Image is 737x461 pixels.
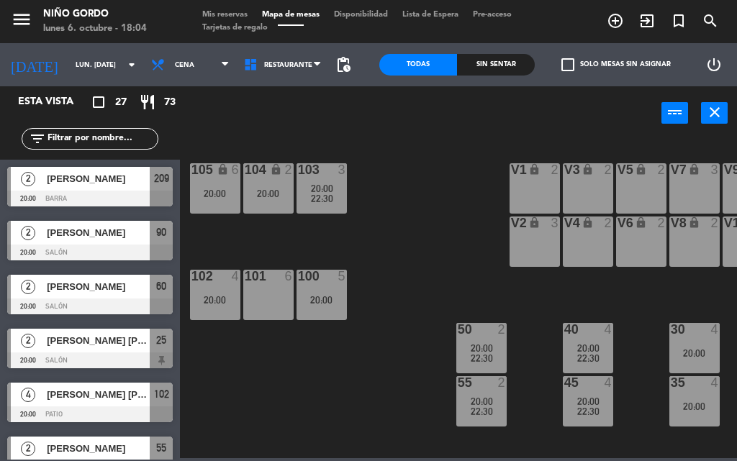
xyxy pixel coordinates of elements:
[298,270,299,283] div: 100
[577,406,600,417] span: 22:30
[670,12,687,29] i: turned_in_not
[395,11,466,19] span: Lista de Espera
[284,163,293,176] div: 2
[511,216,512,229] div: V2
[21,388,35,402] span: 4
[264,61,312,69] span: Restaurante
[191,270,192,283] div: 102
[661,102,688,124] button: power_input
[666,104,684,121] i: power_input
[604,163,612,176] div: 2
[471,352,493,364] span: 22:30
[635,163,647,175] i: lock
[669,401,720,411] div: 20:00
[156,439,166,457] span: 55
[123,56,140,73] i: arrow_drop_down
[577,352,600,364] span: 22:30
[231,163,240,176] div: 6
[243,188,294,198] div: 20:00
[471,396,493,407] span: 20:00
[156,332,166,349] span: 25
[164,94,176,111] span: 73
[90,93,107,111] i: crop_square
[11,9,32,35] button: menu
[705,56,723,73] i: power_settings_new
[338,163,346,176] div: 3
[21,226,35,240] span: 2
[195,24,275,32] span: Tarjetas de regalo
[255,11,327,19] span: Mapa de mesas
[564,323,565,336] div: 40
[311,183,333,194] span: 20:00
[582,163,594,175] i: lock
[618,163,618,176] div: V5
[564,376,565,389] div: 45
[297,295,347,305] div: 20:00
[551,216,559,229] div: 3
[457,54,535,76] div: Sin sentar
[115,94,127,111] span: 27
[231,270,240,283] div: 4
[604,323,612,336] div: 4
[47,333,150,348] span: [PERSON_NAME] [PERSON_NAME]
[657,216,666,229] div: 2
[701,102,728,124] button: close
[311,193,333,204] span: 22:30
[466,11,519,19] span: Pre-acceso
[604,376,612,389] div: 4
[139,93,156,111] i: restaurant
[528,216,541,229] i: lock
[190,188,240,198] div: 20:00
[471,342,493,354] span: 20:00
[511,163,512,176] div: V1
[327,11,395,19] span: Disponibilidad
[706,104,723,121] i: close
[635,216,647,229] i: lock
[43,22,147,36] div: lunes 6. octubre - 18:04
[638,12,656,29] i: exit_to_app
[702,12,719,29] i: search
[21,334,35,348] span: 2
[688,216,700,229] i: lock
[564,163,565,176] div: V3
[284,270,293,283] div: 6
[29,130,46,147] i: filter_list
[379,54,457,76] div: Todas
[47,171,150,186] span: [PERSON_NAME]
[669,348,720,358] div: 20:00
[497,323,506,336] div: 2
[190,295,240,305] div: 20:00
[471,406,493,417] span: 22:30
[551,163,559,176] div: 2
[561,58,671,71] label: Solo mesas sin asignar
[43,7,147,22] div: Niño Gordo
[156,278,166,295] span: 60
[154,385,169,403] span: 102
[564,216,565,229] div: V4
[7,93,104,111] div: Esta vista
[47,441,150,456] span: [PERSON_NAME]
[21,172,35,186] span: 2
[577,396,600,407] span: 20:00
[688,163,700,175] i: lock
[657,163,666,176] div: 2
[582,216,594,229] i: lock
[154,170,169,187] span: 209
[21,442,35,456] span: 2
[47,279,150,294] span: [PERSON_NAME]
[577,342,600,354] span: 20:00
[528,163,541,175] i: lock
[710,216,719,229] div: 2
[710,376,719,389] div: 4
[21,280,35,294] span: 2
[298,163,299,176] div: 103
[335,56,352,73] span: pending_actions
